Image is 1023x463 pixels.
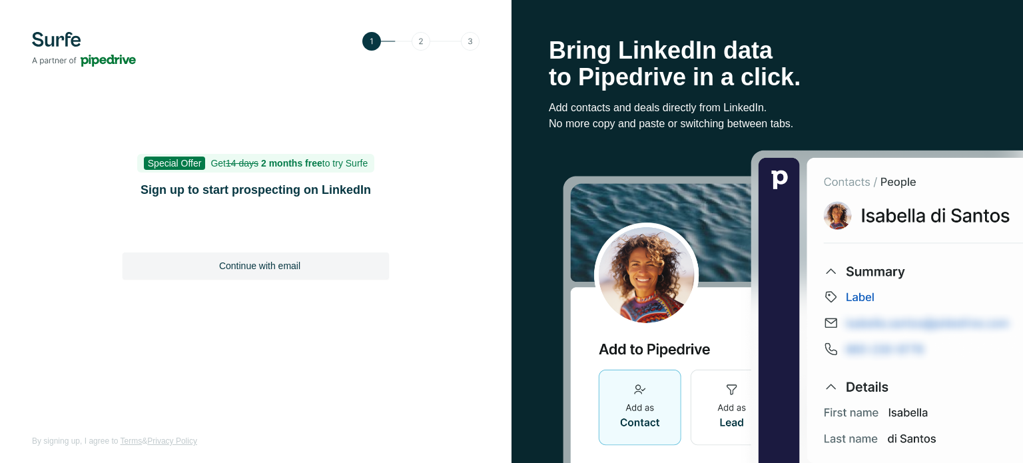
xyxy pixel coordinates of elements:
[219,259,300,272] span: Continue with email
[144,157,206,170] span: Special Offer
[116,217,396,246] iframe: Botão "Fazer login com o Google"
[123,181,389,199] h1: Sign up to start prospecting on LinkedIn
[32,32,136,67] img: Surfe's logo
[226,158,258,169] s: 14 days
[362,32,480,51] img: Step 1
[32,436,118,446] span: By signing up, I agree to
[210,158,368,169] span: Get to try Surfe
[563,149,1023,463] img: Surfe Stock Photo - Selling good vibes
[142,436,147,446] span: &
[147,436,197,446] a: Privacy Policy
[549,100,986,116] p: Add contacts and deals directly from LinkedIn.
[549,37,986,91] h1: Bring LinkedIn data to Pipedrive in a click.
[549,116,986,132] p: No more copy and paste or switching between tabs.
[261,158,322,169] b: 2 months free
[121,436,143,446] a: Terms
